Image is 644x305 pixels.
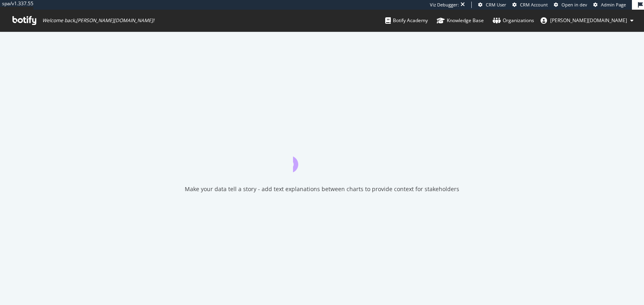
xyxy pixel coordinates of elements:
a: CRM Account [512,2,548,8]
span: jenny.ren [550,17,627,24]
div: animation [293,143,351,172]
span: CRM Account [520,2,548,8]
div: Organizations [493,16,534,25]
a: Botify Academy [385,10,428,31]
div: Knowledge Base [437,16,484,25]
span: CRM User [486,2,506,8]
span: Welcome back, [PERSON_NAME][DOMAIN_NAME] ! [42,17,154,24]
span: Admin Page [601,2,626,8]
div: Botify Academy [385,16,428,25]
div: Make your data tell a story - add text explanations between charts to provide context for stakeho... [185,185,459,193]
a: Admin Page [593,2,626,8]
a: Knowledge Base [437,10,484,31]
div: Viz Debugger: [430,2,459,8]
a: Organizations [493,10,534,31]
span: Open in dev [561,2,587,8]
button: [PERSON_NAME][DOMAIN_NAME] [534,14,640,27]
a: CRM User [478,2,506,8]
a: Open in dev [554,2,587,8]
